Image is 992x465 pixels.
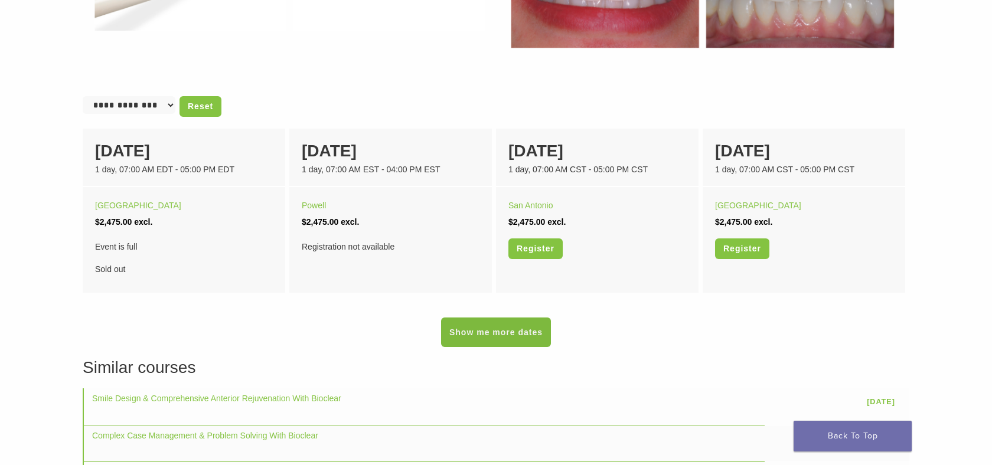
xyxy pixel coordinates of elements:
span: $2,475.00 [715,217,752,227]
a: Powell [302,201,326,210]
a: Register [715,238,769,259]
div: [DATE] [95,139,273,163]
span: excl. [134,217,152,227]
div: Sold out [95,238,273,277]
span: $2,475.00 [302,217,338,227]
span: $2,475.00 [508,217,545,227]
span: excl. [547,217,566,227]
a: San Antonio [508,201,553,210]
div: 1 day, 07:00 AM CST - 05:00 PM CST [715,163,893,176]
span: excl. [754,217,772,227]
a: [GEOGRAPHIC_DATA] [95,201,181,210]
a: Complex Case Management & Problem Solving With Bioclear [92,431,318,440]
a: [GEOGRAPHIC_DATA] [715,201,801,210]
span: Event is full [95,238,273,255]
a: Show me more dates [441,317,551,347]
span: $2,475.00 [95,217,132,227]
div: Registration not available [302,238,479,255]
span: excl. [341,217,359,227]
div: 1 day, 07:00 AM EDT - 05:00 PM EDT [95,163,273,176]
div: [DATE] [508,139,686,163]
a: Register [508,238,563,259]
a: [DATE] [861,392,901,411]
div: 1 day, 07:00 AM EST - 04:00 PM EST [302,163,479,176]
a: Reset [180,96,221,117]
a: Back To Top [794,421,912,451]
div: 1 day, 07:00 AM CST - 05:00 PM CST [508,163,686,176]
a: Smile Design & Comprehensive Anterior Rejuvenation With Bioclear [92,394,341,403]
h3: Similar courses [83,355,909,380]
div: [DATE] [302,139,479,163]
div: [DATE] [715,139,893,163]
